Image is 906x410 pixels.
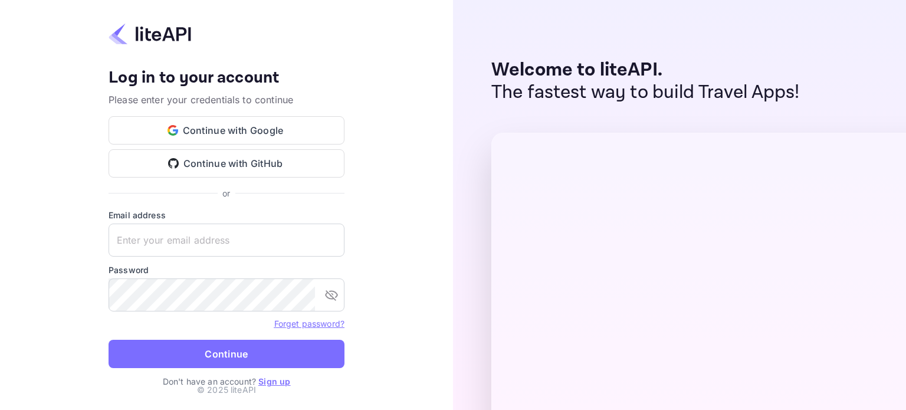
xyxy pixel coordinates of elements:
a: Forget password? [274,319,344,329]
button: Continue with Google [109,116,344,145]
a: Forget password? [274,317,344,329]
button: toggle password visibility [320,283,343,307]
p: or [222,187,230,199]
a: Sign up [258,376,290,386]
input: Enter your email address [109,224,344,257]
p: Welcome to liteAPI. [491,59,800,81]
img: liteapi [109,22,191,45]
p: Don't have an account? [109,375,344,388]
button: Continue [109,340,344,368]
p: Please enter your credentials to continue [109,93,344,107]
p: The fastest way to build Travel Apps! [491,81,800,104]
label: Email address [109,209,344,221]
button: Continue with GitHub [109,149,344,178]
h4: Log in to your account [109,68,344,88]
label: Password [109,264,344,276]
p: © 2025 liteAPI [197,383,256,396]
